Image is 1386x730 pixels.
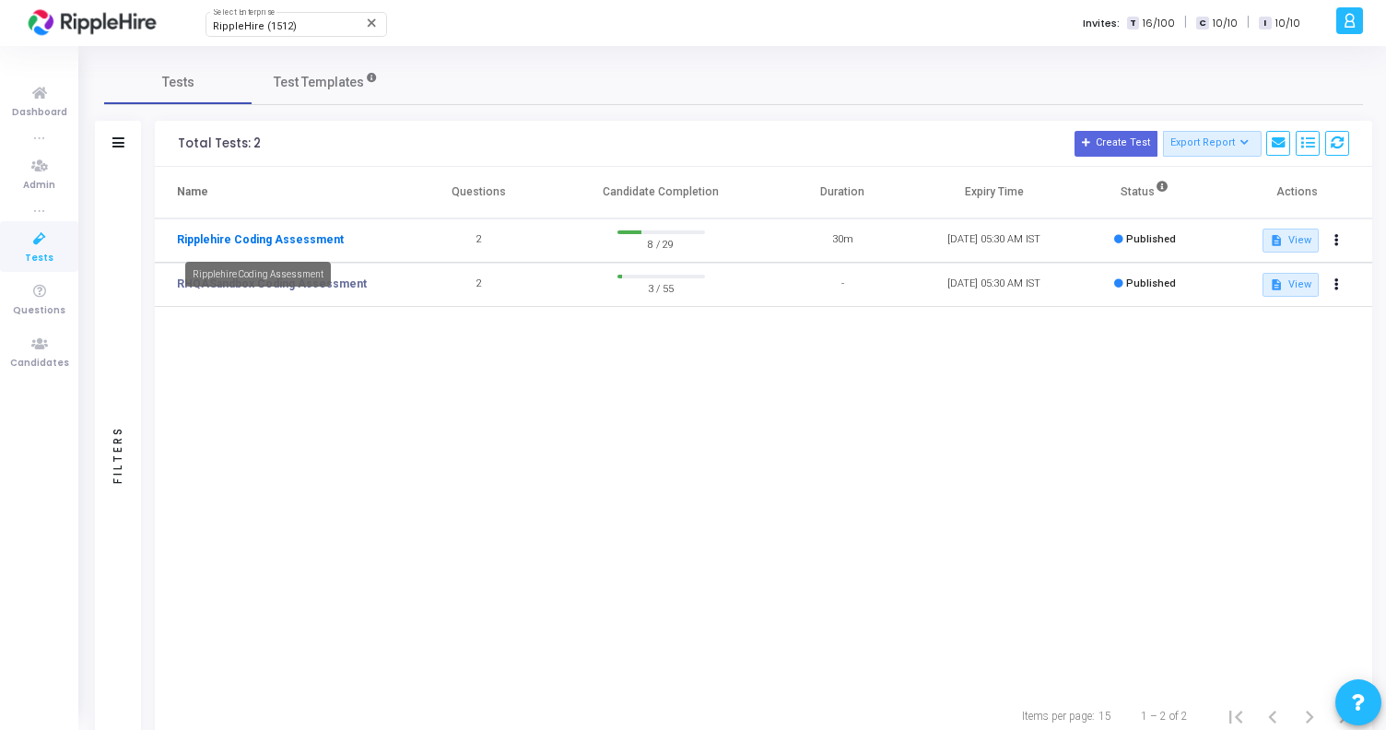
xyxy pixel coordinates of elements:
[1259,17,1271,30] span: I
[155,167,404,218] th: Name
[177,231,344,248] a: Ripplehire Coding Assessment
[274,73,364,92] span: Test Templates
[1163,131,1262,157] button: Export Report
[1098,708,1111,724] div: 15
[1263,273,1319,297] button: View
[404,263,555,307] td: 2
[1213,16,1238,31] span: 10/10
[12,105,67,121] span: Dashboard
[1143,16,1175,31] span: 16/100
[25,251,53,266] span: Tests
[1263,229,1319,253] button: View
[1083,16,1120,31] label: Invites:
[178,136,261,151] div: Total Tests: 2
[617,278,705,297] span: 3 / 55
[10,356,69,371] span: Candidates
[404,218,555,263] td: 2
[23,178,55,194] span: Admin
[1126,233,1176,245] span: Published
[1184,13,1187,32] span: |
[555,167,767,218] th: Candidate Completion
[1196,17,1208,30] span: C
[767,218,918,263] td: 30m
[23,5,161,41] img: logo
[1127,17,1139,30] span: T
[1247,13,1250,32] span: |
[162,73,194,92] span: Tests
[110,353,126,556] div: Filters
[1141,708,1188,724] div: 1 – 2 of 2
[918,263,1069,307] td: [DATE] 05:30 AM IST
[404,167,555,218] th: Questions
[1221,167,1372,218] th: Actions
[365,16,380,30] mat-icon: Clear
[185,262,331,287] div: Ripplehire Coding Assessment
[13,303,65,319] span: Questions
[767,263,918,307] td: -
[213,20,297,32] span: RippleHire (1512)
[1270,278,1283,291] mat-icon: description
[1022,708,1095,724] div: Items per page:
[1275,16,1300,31] span: 10/10
[767,167,918,218] th: Duration
[1126,277,1176,289] span: Published
[918,167,1069,218] th: Expiry Time
[1075,131,1157,157] button: Create Test
[1070,167,1221,218] th: Status
[1270,234,1283,247] mat-icon: description
[617,234,705,253] span: 8 / 29
[918,218,1069,263] td: [DATE] 05:30 AM IST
